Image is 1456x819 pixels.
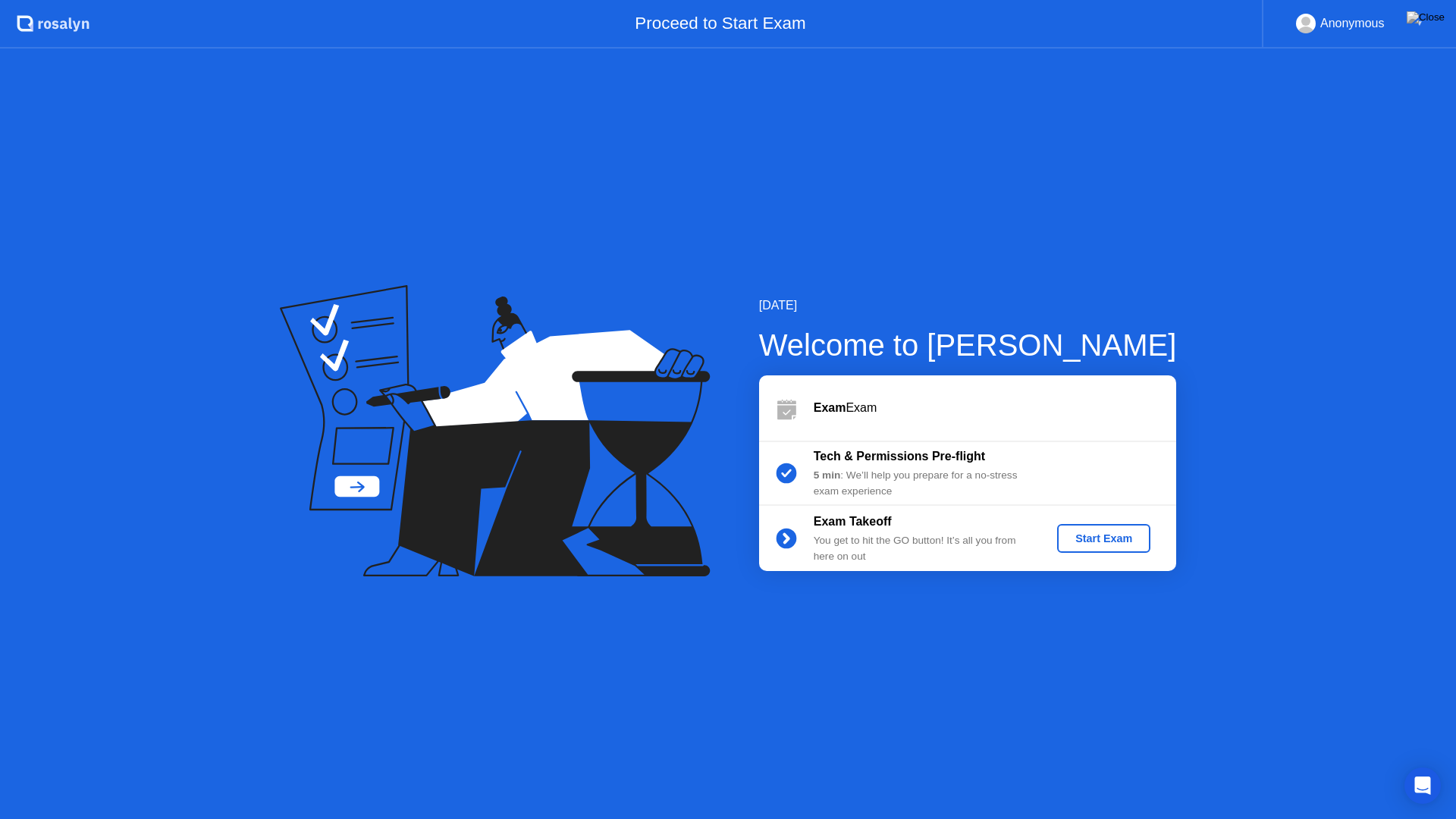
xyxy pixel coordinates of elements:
b: Tech & Permissions Pre-flight [814,450,985,463]
img: Close [1407,11,1445,24]
div: Open Intercom Messenger [1404,767,1441,804]
div: Start Exam [1063,532,1144,544]
div: Anonymous [1320,14,1385,33]
div: You get to hit the GO button! It’s all you from here on out [814,533,1032,564]
div: : We’ll help you prepare for a no-stress exam experience [814,468,1032,499]
div: Welcome to [PERSON_NAME] [759,322,1177,368]
button: Start Exam [1057,524,1150,553]
div: [DATE] [759,297,1177,315]
div: Exam [814,399,1176,417]
b: Exam Takeoff [814,515,892,528]
b: 5 min [814,469,841,481]
b: Exam [814,401,846,414]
